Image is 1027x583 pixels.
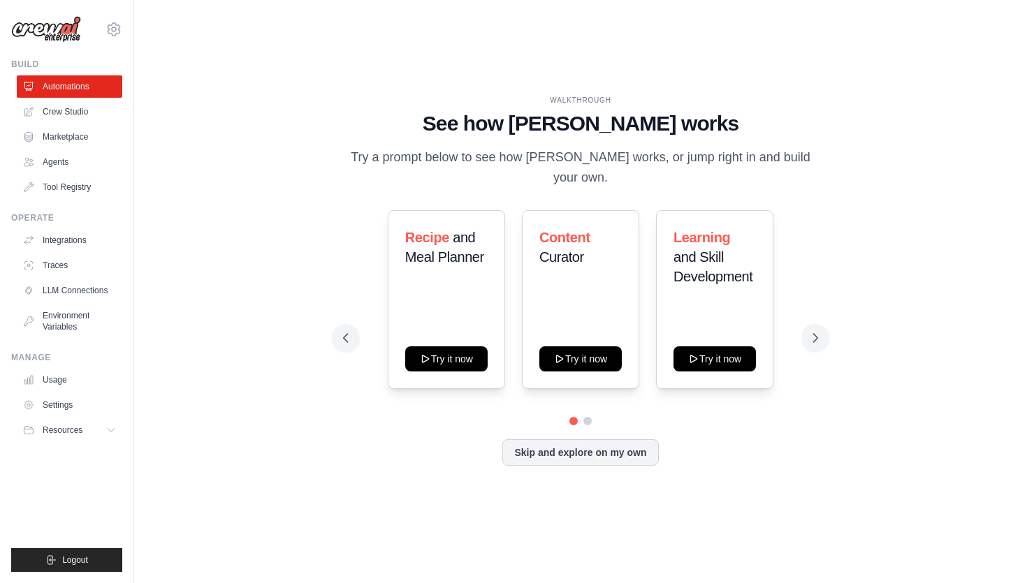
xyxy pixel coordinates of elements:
button: Logout [11,548,122,572]
a: Settings [17,394,122,416]
a: Agents [17,151,122,173]
span: Content [539,230,590,245]
a: Marketplace [17,126,122,148]
a: Environment Variables [17,304,122,338]
div: Build [11,59,122,70]
span: Recipe [405,230,449,245]
h1: See how [PERSON_NAME] works [343,111,818,136]
button: Resources [17,419,122,441]
div: Manage [11,352,122,363]
span: Resources [43,425,82,436]
a: LLM Connections [17,279,122,302]
img: Logo [11,16,81,43]
a: Traces [17,254,122,276]
a: Crew Studio [17,101,122,123]
span: and Skill Development [673,249,752,284]
button: Try it now [539,346,622,371]
a: Usage [17,369,122,391]
span: Curator [539,249,584,265]
div: WALKTHROUGH [343,95,818,105]
span: Logout [62,554,88,566]
p: Try a prompt below to see how [PERSON_NAME] works, or jump right in and build your own. [346,147,815,189]
button: Try it now [405,346,488,371]
div: Operate [11,212,122,223]
a: Tool Registry [17,176,122,198]
a: Automations [17,75,122,98]
span: Learning [673,230,730,245]
button: Try it now [673,346,756,371]
a: Integrations [17,229,122,251]
button: Skip and explore on my own [502,439,658,466]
